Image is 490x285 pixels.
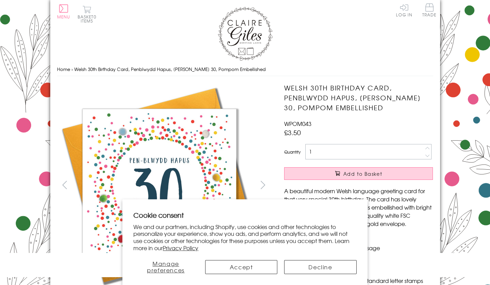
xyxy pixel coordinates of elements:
button: next [255,177,270,193]
a: Log In [396,3,412,17]
button: Decline [284,260,356,274]
span: WPOM043 [284,119,312,128]
a: Trade [422,3,437,18]
span: Menu [57,14,70,20]
button: Manage preferences [133,260,198,274]
h2: Cookie consent [133,210,357,220]
a: Privacy Policy [163,244,198,252]
button: Basket0 items [78,5,96,23]
span: Add to Basket [343,170,382,177]
nav: breadcrumbs [57,62,433,76]
p: A beautiful modern Welsh language greeting card for that very special 30th birthday. The card has... [284,187,433,228]
span: Welsh 30th Birthday Card, Penblwydd Hapus, [PERSON_NAME] 30, Pompom Embellished [74,66,266,72]
label: Quantity [284,149,301,155]
p: We and our partners, including Shopify, use cookies and other technologies to personalize your ex... [133,223,357,252]
h1: Welsh 30th Birthday Card, Penblwydd Hapus, [PERSON_NAME] 30, Pompom Embellished [284,83,433,112]
span: Trade [422,3,437,17]
a: Home [57,66,70,72]
img: Claire Giles Greetings Cards [218,7,273,61]
span: £3.50 [284,128,301,137]
button: Add to Basket [284,167,433,180]
span: 0 items [81,14,96,24]
span: › [71,66,73,72]
button: Menu [57,4,70,19]
span: Manage preferences [147,259,185,274]
button: prev [57,177,72,193]
button: Accept [205,260,277,274]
